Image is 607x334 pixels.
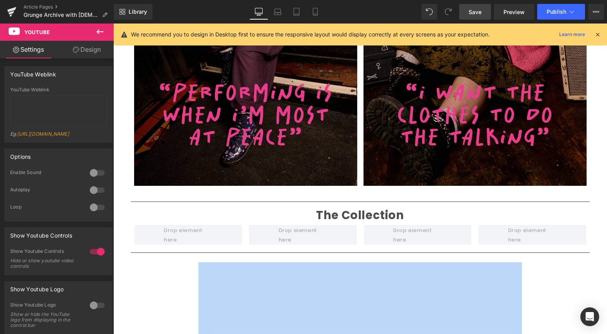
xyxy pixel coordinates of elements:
[10,131,107,142] div: Eg:
[10,258,81,269] div: Hide or show youtube video controls
[287,4,306,20] a: Tablet
[114,4,153,20] a: New Library
[10,149,31,160] div: Options
[24,12,99,18] span: Grunge Archive with [DEMOGRAPHIC_DATA]
[203,184,291,200] b: The Collection
[537,4,585,20] button: Publish
[10,312,81,328] div: Show or hide the YouTube logo from displaying in the control bar
[131,30,490,39] p: We recommend you to design in Desktop first to ensure the responsive layout would display correct...
[268,4,287,20] a: Laptop
[306,4,325,20] a: Mobile
[10,228,72,239] div: Show Youtube Controls
[10,204,82,212] div: Loop
[494,4,534,20] a: Preview
[547,9,566,15] span: Publish
[10,169,82,178] div: Enable Sound
[249,4,268,20] a: Desktop
[10,302,82,310] div: Show Youtube Logo
[17,131,69,137] a: [URL][DOMAIN_NAME]
[129,8,147,15] span: Library
[503,8,525,16] span: Preview
[10,87,107,93] div: YouTube Weblink
[469,8,482,16] span: Save
[58,41,115,58] a: Design
[10,248,82,256] div: Show Youtube Controls
[10,187,82,195] div: Autoplay
[10,67,56,78] div: YouTube Weblink
[422,4,437,20] button: Undo
[24,29,50,35] span: Youtube
[440,4,456,20] button: Redo
[10,281,64,292] div: Show Youtube Logo
[580,307,599,326] div: Open Intercom Messenger
[556,30,588,39] a: Learn more
[588,4,604,20] button: More
[24,4,114,10] a: Article Pages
